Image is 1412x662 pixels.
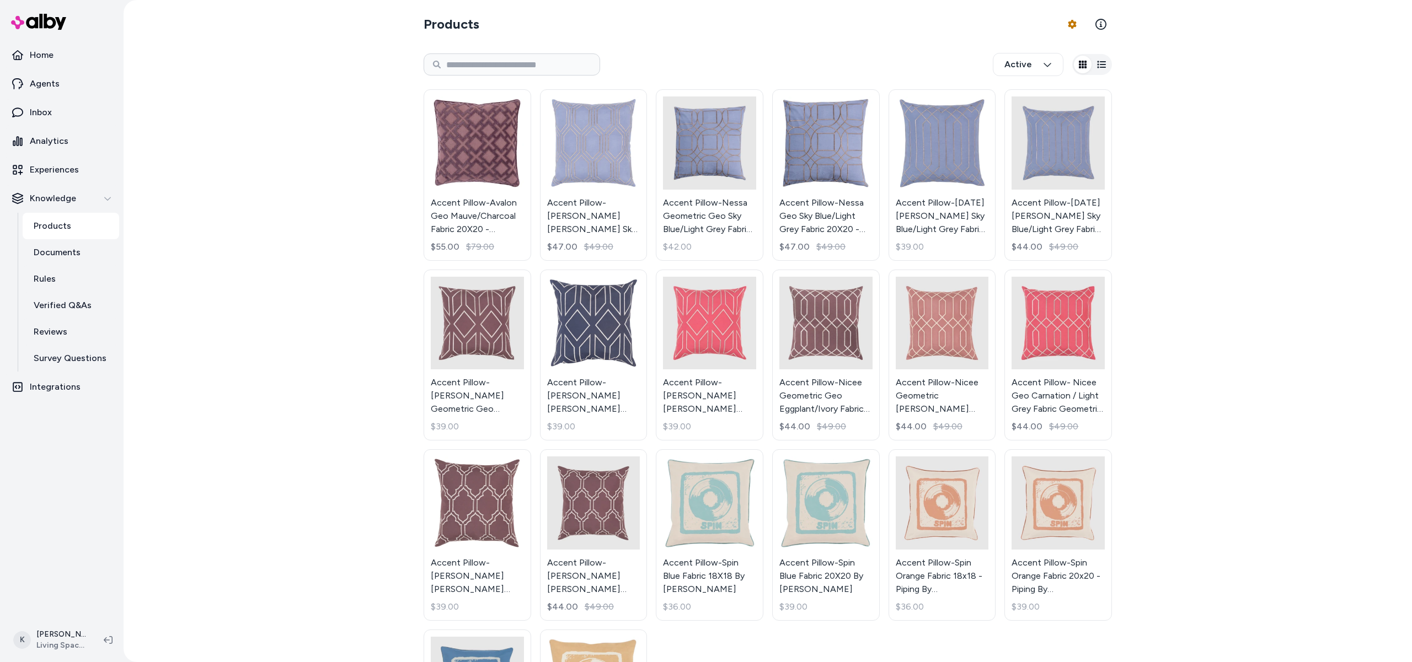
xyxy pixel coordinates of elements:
a: Accent Pillow-Spin Blue Fabric 18X18 By SuryaAccent Pillow-Spin Blue Fabric 18X18 By [PERSON_NAME... [656,449,763,621]
a: Rules [23,266,119,292]
a: Accent Pillow-Natalie Geo Sky Blue/Light Grey Fabric 20X20 - Geometric By SuryaAccent Pillow-[PER... [540,89,648,261]
a: Accent Pillow-Nicee Geometric Geo Eggplant/Ivory Fabric 20x20 By SuryaAccent Pillow-Nicee Geometr... [772,270,880,441]
a: Accent Pillow-Spin Orange Fabric 20x20 - Piping By SuryaAccent Pillow-Spin Orange Fabric 20x20 - ... [1004,449,1112,621]
a: Inbox [4,99,119,126]
a: Accent Pillow-Spin Blue Fabric 20X20 By SuryaAccent Pillow-Spin Blue Fabric 20X20 By [PERSON_NAME... [772,449,880,621]
span: K [13,631,31,649]
a: Verified Q&As [23,292,119,319]
a: Reviews [23,319,119,345]
p: Products [34,219,71,233]
a: Accent Pillow-Noel Geo Sky Blue/Light Grey Fabric 18X18 - Geometric By SuryaAccent Pillow-[DATE][... [889,89,996,261]
p: Rules [34,272,56,286]
button: Active [993,53,1063,76]
p: Experiences [30,163,79,176]
a: Accent Pillow-Noel Geo Sky Blue/Light Grey Fabric Geometric 20x20 By SuryaAccent Pillow-[DATE][PE... [1004,89,1112,261]
p: Survey Questions [34,352,106,365]
a: Accent Pillow-Nicee Geometric Geo Rose Beige Fabric 20x20 By SuryaAccent Pillow-Nicee Geometric [... [889,270,996,441]
a: Accent Pillow-Avalon Geo Mauve/Charcoal Fabric 20X20 - Geometric By SuryaAccent Pillow-Avalon Geo... [424,89,531,261]
a: Accent Pillow-Spin Orange Fabric 18x18 - Piping By SuryaAccent Pillow-Spin Orange Fabric 18x18 - ... [889,449,996,621]
a: Accent Pillow- Nicee Geo Carnation / Light Grey Fabric Geometric 20X20 By SuryaAccent Pillow- Nic... [1004,270,1112,441]
h2: Products [424,15,479,33]
a: Accent Pillow-Nessa Geometric Geo Sky Blue/Light Grey Fabric 18X18 By SuryaAccent Pillow-Nessa Ge... [656,89,763,261]
a: Accent Pillow-Nora Geo Fabric Eggplant/Ivory 18X18 - Geometric By SuryaAccent Pillow-[PERSON_NAME... [540,270,648,441]
img: alby Logo [11,14,66,30]
a: Agents [4,71,119,97]
button: K[PERSON_NAME]Living Spaces [7,622,95,658]
a: Analytics [4,128,119,154]
button: Knowledge [4,185,119,212]
a: Documents [23,239,119,266]
a: Accent Pillow-Nora Geometric Geo Eggplant/Ivory Fabric 18X18 By SuryaAccent Pillow-[PERSON_NAME] ... [424,270,531,441]
a: Experiences [4,157,119,183]
a: Integrations [4,374,119,400]
a: Products [23,213,119,239]
p: Inbox [30,106,52,119]
p: Verified Q&As [34,299,92,312]
a: Survey Questions [23,345,119,372]
p: Reviews [34,325,67,338]
p: Home [30,49,54,62]
p: [PERSON_NAME] [36,629,86,640]
a: Accent Pillow- Nora Geo Carnation / Light Grey Fabric Geometric 18X18 By SuryaAccent Pillow- [PER... [656,270,763,441]
p: Documents [34,246,81,259]
a: Accent Pillow-Norinne Geo Mauve/Light Grey Fabric Geometric 20x20 By SuryaAccent Pillow-[PERSON_N... [540,449,648,621]
span: Living Spaces [36,640,86,651]
p: Agents [30,77,60,90]
p: Integrations [30,380,81,394]
a: Accent Pillow-Norinne Geo Fabric Mauve/Light Grey 18X18 - Geometric By SuryaAccent Pillow-[PERSON... [424,449,531,621]
p: Analytics [30,134,68,148]
a: Accent Pillow-Nessa Geo Sky Blue/Light Grey Fabric 20X20 - Geometric By SuryaAccent Pillow-Nessa ... [772,89,880,261]
a: Home [4,42,119,68]
p: Knowledge [30,192,76,205]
